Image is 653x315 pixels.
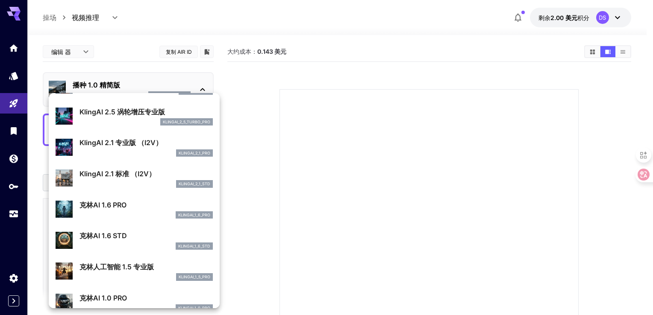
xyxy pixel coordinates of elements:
[178,212,210,218] p: klingai_1_6_pro
[178,305,210,311] p: klingai_1_0_pro
[179,150,210,156] p: klingai_2_1_pro
[163,119,210,125] p: klingai_2_5_turbo_pro
[79,137,213,148] p: KlingAI 2.1 专业版 （I2V）
[179,181,210,187] p: klingai_2_1_std
[56,258,213,284] div: 克林人工智能 1.5 专业版klingai_1_5_pro
[79,107,213,117] p: KlingAI 2.5 涡轮增压专业版
[79,230,213,241] p: 克林AI 1.6 STD
[79,169,213,179] p: KlingAI 2.1 标准 （I2V）
[178,243,210,249] p: klingai_1_6_std
[56,227,213,253] div: 克林AI 1.6 STDklingai_1_6_std
[56,165,213,191] div: KlingAI 2.1 标准 （I2V）klingai_2_1_std
[79,293,213,303] p: 克林AI 1.0 PRO
[79,200,213,210] p: 克林AI 1.6 PRO
[179,274,210,280] p: klingai_1_5_pro
[79,262,213,272] p: 克林人工智能 1.5 专业版
[56,103,213,129] div: KlingAI 2.5 涡轮增压专业版klingai_2_5_turbo_pro
[610,274,653,315] div: 聊天小组件
[56,134,213,160] div: KlingAI 2.1 专业版 （I2V）klingai_2_1_pro
[56,196,213,222] div: 克林AI 1.6 PROklingai_1_6_pro
[610,274,653,315] iframe: Chat Widget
